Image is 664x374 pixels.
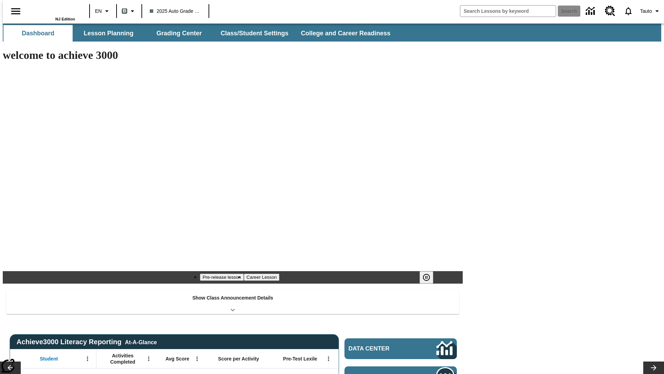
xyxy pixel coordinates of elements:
[55,17,75,21] span: NJ Edition
[95,8,102,15] span: EN
[244,274,279,281] button: Slide 2 Career Lesson
[582,2,601,21] a: Data Center
[40,356,58,362] span: Student
[344,338,457,359] a: Data Center
[3,25,73,42] button: Dashboard
[74,25,143,42] button: Lesson Planning
[601,2,619,20] a: Resource Center, Will open in new tab
[637,5,664,17] button: Profile/Settings
[82,354,93,364] button: Open Menu
[3,25,397,42] div: SubNavbar
[192,354,202,364] button: Open Menu
[30,3,75,17] a: Home
[30,2,75,21] div: Home
[283,356,317,362] span: Pre-Test Lexile
[640,8,652,15] span: Tauto
[6,1,26,21] button: Open side menu
[419,271,440,284] div: Pause
[192,294,273,302] p: Show Class Announcement Details
[3,24,661,42] div: SubNavbar
[643,362,664,374] button: Lesson carousel, Next
[619,2,637,20] a: Notifications
[349,345,413,352] span: Data Center
[144,354,154,364] button: Open Menu
[215,25,294,42] button: Class/Student Settings
[125,338,157,346] div: At-A-Glance
[6,290,459,314] div: Show Class Announcement Details
[323,354,334,364] button: Open Menu
[150,8,201,15] span: 2025 Auto Grade 1 B
[92,5,114,17] button: Language: EN, Select a language
[460,6,556,17] input: search field
[419,271,433,284] button: Pause
[165,356,189,362] span: Avg Score
[17,338,157,346] span: Achieve3000 Literacy Reporting
[218,356,259,362] span: Score per Activity
[123,7,126,15] span: B
[100,353,146,365] span: Activities Completed
[145,25,214,42] button: Grading Center
[200,274,244,281] button: Slide 1 Pre-release lesson
[119,5,139,17] button: Boost Class color is gray green. Change class color
[3,49,463,62] h1: welcome to achieve 3000
[295,25,396,42] button: College and Career Readiness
